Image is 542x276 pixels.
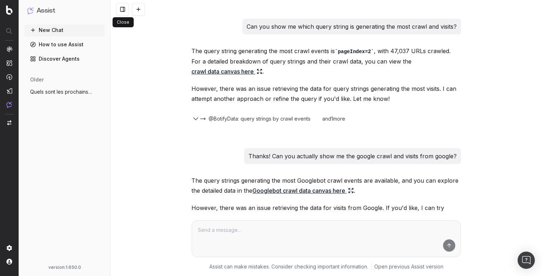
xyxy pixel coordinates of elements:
div: and 1 more [319,115,353,122]
p: Assist can make mistakes. Consider checking important information. [209,263,368,270]
img: Assist [27,7,34,14]
button: New Chat [24,24,105,36]
span: Quels sont les prochains concerts popula [30,88,93,95]
img: Botify logo [6,5,13,15]
img: My account [6,259,12,265]
span: older [30,76,44,83]
img: Intelligence [6,60,12,66]
h1: Assist [37,6,55,16]
p: The query strings generating the most Googlebot crawl events are available, and you can explore t... [191,176,461,196]
div: Open Intercom Messenger [518,252,535,269]
span: @BotifyData: query strings by crawl events [209,115,310,122]
img: Studio [6,88,12,94]
button: Assist [27,6,102,16]
p: Can you show me which query string is generating the most crawl and visits? [247,22,457,32]
img: Setting [6,245,12,251]
a: crawl data canvas here [191,66,262,76]
a: Discover Agents [24,53,105,65]
img: Analytics [6,46,12,52]
a: How to use Assist [24,39,105,50]
p: However, there was an issue retrieving the data for query strings generating the most visits. I c... [191,84,461,104]
button: Quels sont les prochains concerts popula [24,86,105,98]
p: However, there was an issue retrieving the data for visits from Google. If you'd like, I can try ... [191,203,461,223]
button: @BotifyData: query strings by crawl events [200,115,319,122]
a: Open previous Assist version [374,263,443,270]
p: Close [117,19,129,25]
div: version: 1.650.0 [27,265,102,270]
code: pageIndex=2 [335,49,374,55]
a: Googlebot crawl data canvas here [252,186,354,196]
img: Switch project [7,120,11,125]
p: Thanks! Can you actually show me the google crawl and visits from google? [248,151,457,161]
p: The query string generating the most crawl events is , with 47,037 URLs crawled. For a detailed b... [191,46,461,76]
img: Assist [6,102,12,108]
img: Activation [6,74,12,80]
